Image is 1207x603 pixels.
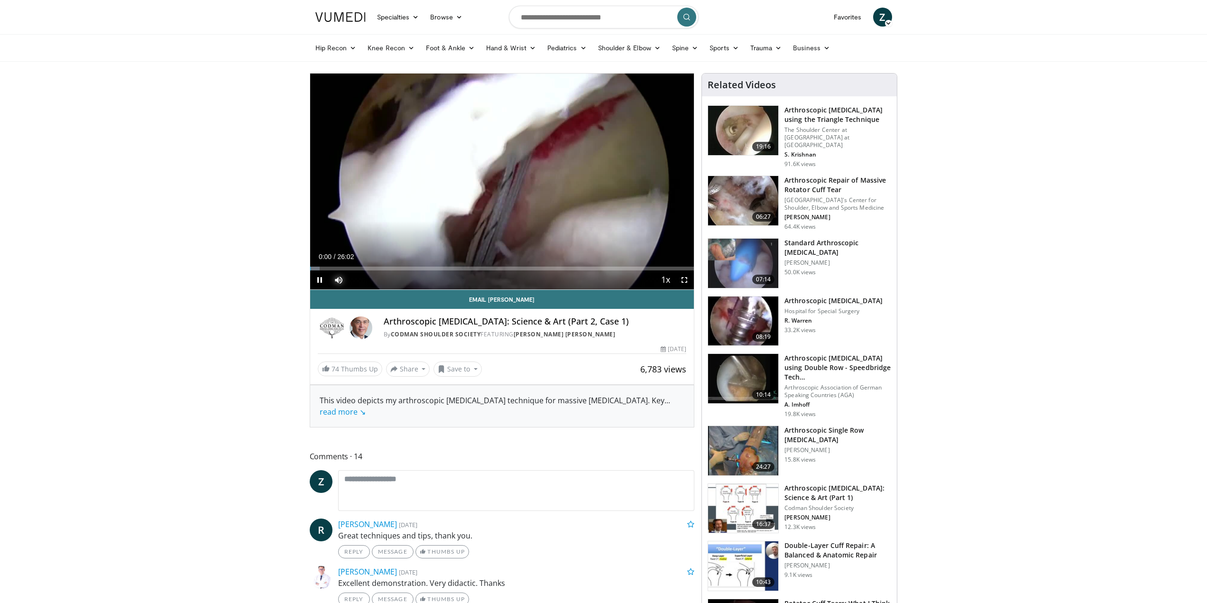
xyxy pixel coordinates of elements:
p: Arthroscopic Association of German Speaking Countries (AGA) [784,384,891,399]
a: Foot & Ankle [420,38,480,57]
button: Mute [329,270,348,289]
span: ... [320,395,670,417]
a: Knee Recon [362,38,420,57]
div: [DATE] [661,345,686,353]
small: [DATE] [399,520,417,529]
a: Z [310,470,332,493]
h3: Standard Arthroscopic [MEDICAL_DATA] [784,238,891,257]
h3: Arthroscopic [MEDICAL_DATA]: Science & Art (Part 1) [784,483,891,502]
p: [PERSON_NAME] [784,446,891,454]
button: Pause [310,270,329,289]
img: Avatar [350,316,372,339]
a: [PERSON_NAME] [338,519,397,529]
p: 19.8K views [784,410,816,418]
h3: Arthroscopic [MEDICAL_DATA] using Double Row - Speedbridge Tech… [784,353,891,382]
p: Codman Shoulder Society [784,504,891,512]
p: R. Warren [784,317,883,325]
a: Specialties [371,8,425,27]
p: Great techniques and tips, thank you. [338,530,695,541]
a: Z [873,8,892,27]
small: [DATE] [399,568,417,576]
a: Codman Shoulder Society [391,330,481,338]
h4: Related Videos [708,79,776,91]
span: 19:16 [752,142,775,151]
div: Progress Bar [310,267,694,270]
p: S. Krishnan [784,151,891,158]
p: Excellent demonstration. Very didactic. Thanks [338,577,695,589]
span: 06:27 [752,212,775,222]
button: Share [386,362,430,377]
a: 06:27 Arthroscopic Repair of Massive Rotator Cuff Tear [GEOGRAPHIC_DATA]'s Center for Shoulder, E... [708,176,891,231]
p: [PERSON_NAME] [784,514,891,521]
a: R [310,519,332,541]
p: [PERSON_NAME] [784,259,891,267]
h3: Arthroscopic [MEDICAL_DATA] [784,296,883,306]
span: 07:14 [752,275,775,284]
a: Shoulder & Elbow [592,38,666,57]
button: Playback Rate [656,270,675,289]
h3: Arthroscopic Single Row [MEDICAL_DATA] [784,426,891,445]
h3: Double-Layer Cuff Repair: A Balanced & Anatomic Repair [784,541,891,560]
img: Avatar [310,566,332,589]
a: 10:43 Double-Layer Cuff Repair: A Balanced & Anatomic Repair [PERSON_NAME] 9.1K views [708,541,891,591]
a: Reply [338,545,370,558]
p: 15.8K views [784,456,816,464]
a: Business [787,38,836,57]
p: 64.4K views [784,223,816,231]
a: 10:14 Arthroscopic [MEDICAL_DATA] using Double Row - Speedbridge Tech… Arthroscopic Association o... [708,353,891,418]
span: 24:27 [752,462,775,472]
div: This video depicts my arthroscopic [MEDICAL_DATA] technique for massive [MEDICAL_DATA]. Key [320,395,685,417]
button: Fullscreen [675,270,694,289]
a: Message [372,545,414,558]
h4: Arthroscopic [MEDICAL_DATA]: Science & Art (Part 2, Case 1) [384,316,686,327]
a: read more ↘ [320,407,366,417]
a: 16:37 Arthroscopic [MEDICAL_DATA]: Science & Art (Part 1) Codman Shoulder Society [PERSON_NAME] 1... [708,483,891,534]
p: 12.3K views [784,523,816,531]
img: Codman Shoulder Society [318,316,346,339]
a: 08:19 Arthroscopic [MEDICAL_DATA] Hospital for Special Surgery R. Warren 33.2K views [708,296,891,346]
span: 10:43 [752,577,775,587]
span: 16:37 [752,520,775,529]
a: [PERSON_NAME] [338,566,397,577]
a: 24:27 Arthroscopic Single Row [MEDICAL_DATA] [PERSON_NAME] 15.8K views [708,426,891,476]
h3: Arthroscopic Repair of Massive Rotator Cuff Tear [784,176,891,195]
span: / [334,253,336,260]
a: Favorites [828,8,867,27]
img: 10051_3.png.150x105_q85_crop-smart_upscale.jpg [708,297,778,346]
img: VuMedi Logo [315,12,366,22]
div: By FEATURING [384,330,686,339]
a: Thumbs Up [415,545,469,558]
a: 74 Thumbs Up [318,362,382,376]
img: 38854_0000_3.png.150x105_q85_crop-smart_upscale.jpg [708,239,778,288]
span: Comments 14 [310,450,695,463]
p: [GEOGRAPHIC_DATA]'s Center for Shoulder, Elbow and Sports Medicine [784,196,891,212]
a: Browse [424,8,468,27]
img: krish_3.png.150x105_q85_crop-smart_upscale.jpg [708,106,778,155]
p: [PERSON_NAME] [784,213,891,221]
a: Email [PERSON_NAME] [310,290,694,309]
span: 08:19 [752,332,775,342]
p: Hospital for Special Surgery [784,307,883,315]
video-js: Video Player [310,74,694,290]
p: 91.6K views [784,160,816,168]
a: Hand & Wrist [480,38,542,57]
span: 10:14 [752,390,775,399]
span: 6,783 views [640,363,686,375]
img: 289923_0003_1.png.150x105_q85_crop-smart_upscale.jpg [708,354,778,403]
a: Hip Recon [310,38,362,57]
p: 9.1K views [784,571,812,579]
p: A. Imhoff [784,401,891,408]
span: 74 [332,364,339,373]
a: [PERSON_NAME] [PERSON_NAME] [514,330,616,338]
img: 8f65fb1a-ecd2-4f18-addc-e9d42cd0a40b.150x105_q85_crop-smart_upscale.jpg [708,541,778,591]
p: The Shoulder Center at [GEOGRAPHIC_DATA] at [GEOGRAPHIC_DATA] [784,126,891,149]
a: Pediatrics [542,38,592,57]
a: Trauma [745,38,788,57]
a: Spine [666,38,704,57]
a: 19:16 Arthroscopic [MEDICAL_DATA] using the Triangle Technique The Shoulder Center at [GEOGRAPHIC... [708,105,891,168]
a: Sports [704,38,745,57]
p: [PERSON_NAME] [784,562,891,569]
